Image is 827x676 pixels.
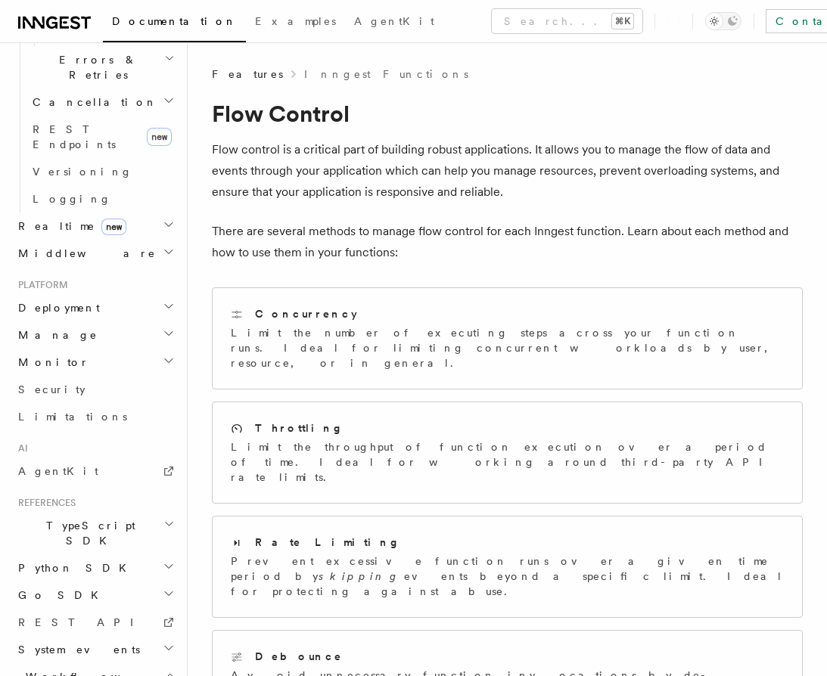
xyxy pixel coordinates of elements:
[26,88,178,116] button: Cancellation
[705,12,742,30] button: Toggle dark mode
[255,306,357,321] h2: Concurrency
[18,616,147,628] span: REST API
[147,128,172,146] span: new
[345,5,443,41] a: AgentKit
[255,420,344,436] h2: Throttling
[12,512,178,554] button: TypeScript SDK
[18,465,98,477] span: AgentKit
[101,219,126,235] span: new
[212,402,803,504] a: ThrottlingLimit the throughput of function execution over a period of time. Ideal for working aro...
[12,321,178,349] button: Manage
[26,158,178,185] a: Versioning
[12,560,135,575] span: Python SDK
[12,376,178,403] a: Security
[231,439,784,485] p: Limit the throughput of function execution over a period of time. Ideal for working around third-...
[492,9,642,33] button: Search...⌘K
[246,5,345,41] a: Examples
[212,100,803,127] h1: Flow Control
[12,457,178,485] a: AgentKit
[26,185,178,212] a: Logging
[12,609,178,636] a: REST API
[12,219,126,234] span: Realtime
[212,287,803,389] a: ConcurrencyLimit the number of executing steps across your function runs. Ideal for limiting conc...
[12,403,178,430] a: Limitations
[12,212,178,240] button: Realtimenew
[103,5,246,42] a: Documentation
[12,294,178,321] button: Deployment
[12,588,107,603] span: Go SDK
[26,52,164,82] span: Errors & Retries
[12,442,28,454] span: AI
[319,570,404,582] em: skipping
[212,139,803,203] p: Flow control is a critical part of building robust applications. It allows you to manage the flow...
[12,246,156,261] span: Middleware
[255,535,400,550] h2: Rate Limiting
[612,14,633,29] kbd: ⌘K
[26,46,178,88] button: Errors & Retries
[12,497,76,509] span: References
[12,518,163,548] span: TypeScript SDK
[255,649,343,664] h2: Debounce
[12,554,178,581] button: Python SDK
[12,327,98,343] span: Manage
[12,240,178,267] button: Middleware
[12,279,68,291] span: Platform
[112,15,237,27] span: Documentation
[12,581,178,609] button: Go SDK
[33,166,132,178] span: Versioning
[33,123,116,150] span: REST Endpoints
[12,355,89,370] span: Monitor
[33,193,111,205] span: Logging
[255,15,336,27] span: Examples
[12,636,178,663] button: System events
[231,554,784,599] p: Prevent excessive function runs over a given time period by events beyond a specific limit. Ideal...
[354,15,434,27] span: AgentKit
[26,116,178,158] a: REST Endpointsnew
[212,221,803,263] p: There are several methods to manage flow control for each Inngest function. Learn about each meth...
[212,516,803,618] a: Rate LimitingPrevent excessive function runs over a given time period byskippingevents beyond a s...
[12,349,178,376] button: Monitor
[12,300,100,315] span: Deployment
[18,383,85,395] span: Security
[18,411,127,423] span: Limitations
[304,67,468,82] a: Inngest Functions
[12,642,140,657] span: System events
[26,95,157,110] span: Cancellation
[212,67,283,82] span: Features
[231,325,784,371] p: Limit the number of executing steps across your function runs. Ideal for limiting concurrent work...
